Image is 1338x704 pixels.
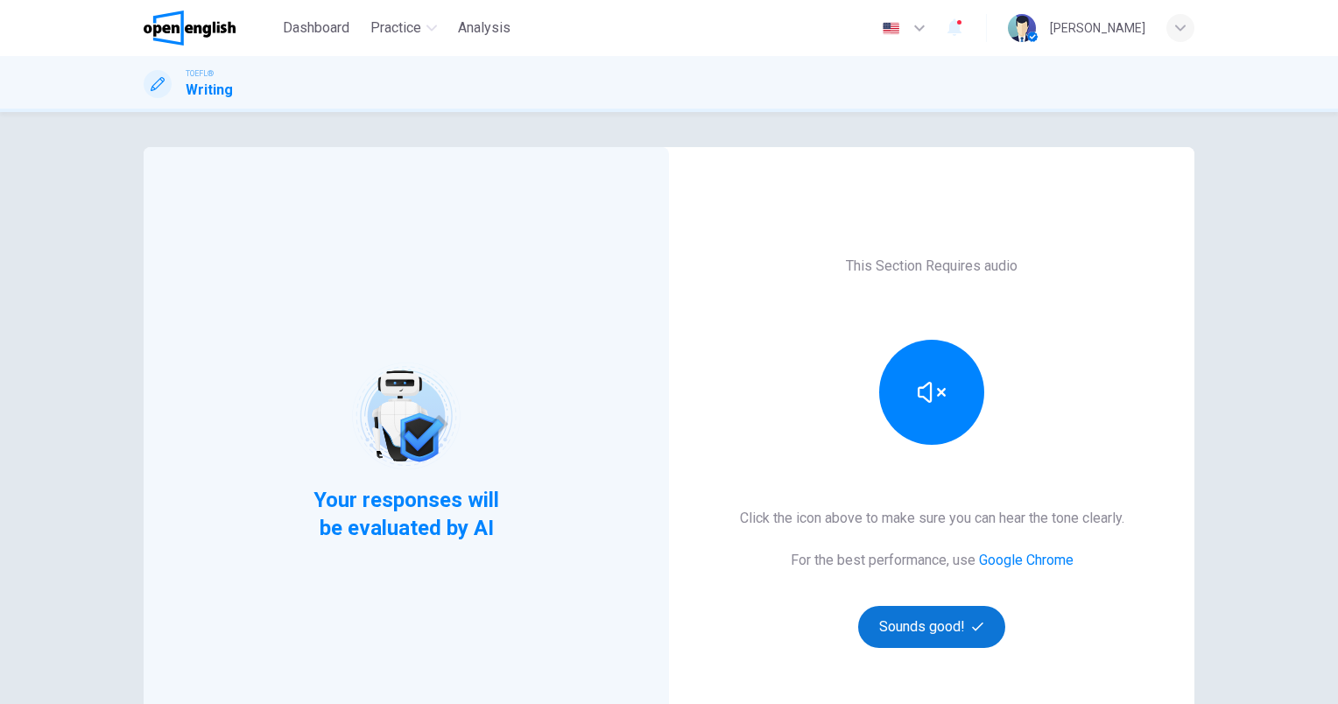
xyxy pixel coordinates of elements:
span: Analysis [458,18,511,39]
span: Dashboard [283,18,349,39]
h6: Click the icon above to make sure you can hear the tone clearly. [740,508,1124,529]
span: Your responses will be evaluated by AI [300,486,513,542]
span: TOEFL® [186,67,214,80]
button: Practice [363,12,444,44]
button: Sounds good! [858,606,1005,648]
button: Analysis [451,12,518,44]
h6: This Section Requires audio [846,256,1018,277]
img: en [880,22,902,35]
img: robot icon [350,361,461,472]
a: OpenEnglish logo [144,11,276,46]
a: Google Chrome [979,552,1074,568]
img: Profile picture [1008,14,1036,42]
div: [PERSON_NAME] [1050,18,1145,39]
img: OpenEnglish logo [144,11,236,46]
h6: For the best performance, use [791,550,1074,571]
span: Practice [370,18,421,39]
button: Dashboard [276,12,356,44]
h1: Writing [186,80,233,101]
